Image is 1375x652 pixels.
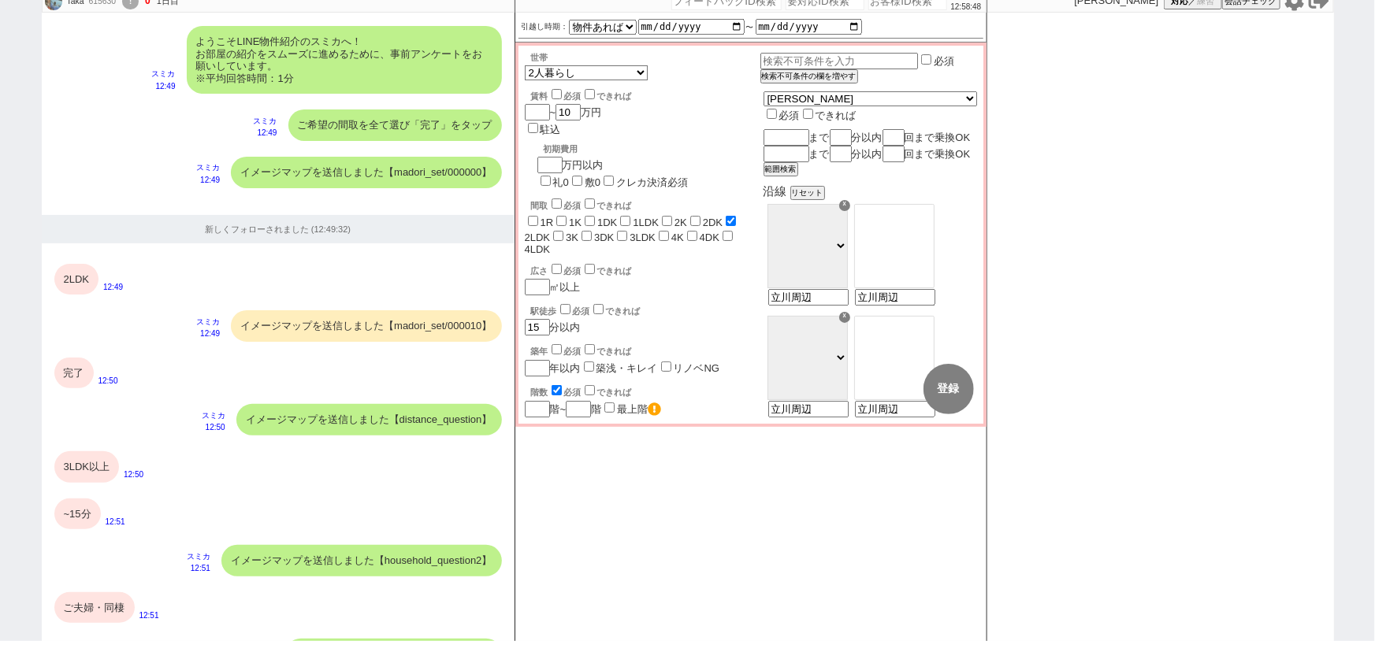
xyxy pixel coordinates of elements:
label: できれば [582,266,632,276]
p: 12:49 [196,174,220,187]
label: 最上階 [617,403,661,415]
span: 必須 [564,266,582,276]
input: 🔍 [855,289,935,306]
label: 4LDK [525,243,551,255]
p: 12:51 [139,609,159,622]
div: まで 分以内 [764,146,977,162]
input: 🔍 [855,401,935,417]
input: 🔍 [768,289,849,306]
div: 年以内 [525,342,760,376]
label: クレカ決済必須 [616,176,688,188]
label: 2K [674,217,687,228]
label: 1K [569,217,582,228]
div: イメージマップを送信しました【madori_set/000010】 [231,310,501,342]
p: 12:49 [103,281,123,294]
label: できれば [582,387,632,397]
div: ~15分 [54,498,101,530]
label: 4DK [700,232,719,243]
div: 新しくフォローされました (12:49:32) [42,215,515,243]
input: できれば [585,198,595,209]
div: 3LDK以上 [54,451,120,483]
p: 12:50 [202,421,225,434]
div: 初期費用 [544,143,688,155]
p: 12:51 [106,516,125,528]
div: イメージマップを送信しました【household_question2】 [221,545,502,576]
div: まで 分以内 [764,129,977,146]
label: 敷0 [585,176,600,188]
label: 〜 [746,23,754,31]
div: ご夫婦・同棲 [54,592,135,624]
label: 1R [541,217,554,228]
input: できれば [803,109,813,119]
span: 必須 [564,346,582,356]
label: できれば [582,201,632,210]
label: リノベNG [674,362,720,374]
span: 必須 [564,91,582,101]
label: 駐込 [541,124,561,135]
span: 回まで乗換OK [905,132,971,143]
span: 沿線 [764,184,787,198]
label: 必須 [934,55,954,67]
button: 登録 [923,364,974,414]
label: できれば [590,306,641,316]
div: 駅徒歩 [531,302,760,317]
p: 12:49 [196,328,220,340]
div: 階数 [531,383,760,398]
p: 12:50 [124,469,143,481]
div: ご希望の間取を全て選び「完了」をタップ [288,109,502,141]
div: 分以内 [525,302,760,335]
div: イメージマップを送信しました【madori_set/000000】 [231,157,501,188]
button: 範囲検索 [764,162,798,176]
p: 12:51 [187,562,210,575]
label: できれば [800,109,857,121]
span: 必須 [564,201,582,210]
div: 賃料 [531,87,632,102]
span: 回まで乗換OK [905,148,971,160]
label: できれば [582,346,632,356]
label: 4K [671,232,684,243]
input: できれば [585,385,595,395]
p: 12:50 [98,375,118,387]
p: 12:58:48 [951,1,982,13]
div: 万円以内 [537,137,688,190]
label: 2DK [703,217,723,228]
div: 広さ [531,261,760,277]
p: スミカ [152,68,176,80]
button: 検索不可条件の欄を増やす [760,69,858,83]
label: 1LDK [633,217,659,228]
div: 築年 [531,342,760,357]
button: リセット [790,186,825,200]
p: 12:49 [254,127,277,139]
div: ㎡以上 [525,261,760,295]
label: 3K [566,232,578,243]
p: 12:49 [152,80,176,93]
label: できれば [582,91,632,101]
label: 3DK [594,232,614,243]
p: スミカ [196,316,220,328]
div: イメージマップを送信しました【distance_question】 [236,404,502,435]
div: 間取 [531,196,760,212]
input: 検索不可条件を入力 [760,53,919,69]
input: できれば [585,89,595,99]
label: 2LDK [525,232,551,243]
div: ☓ [839,200,850,211]
label: 築浅・キレイ [596,362,658,374]
span: 必須 [573,306,590,316]
input: 🔍 [768,401,849,417]
p: スミカ [187,550,210,563]
label: 3LDK [630,232,656,243]
p: スミカ [254,115,277,128]
div: 世帯 [531,52,760,64]
div: ~ 万円 [525,80,632,137]
span: 必須 [564,387,582,397]
p: スミカ [202,409,225,422]
label: 引越し時期： [522,20,569,33]
p: スミカ [196,161,220,174]
input: できれば [593,304,604,314]
div: 2LDK [54,264,99,295]
div: 階~ 階 [525,400,760,417]
div: ☓ [839,312,850,323]
label: 1DK [597,217,617,228]
label: 礼0 [553,176,569,188]
input: できれば [585,264,595,274]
